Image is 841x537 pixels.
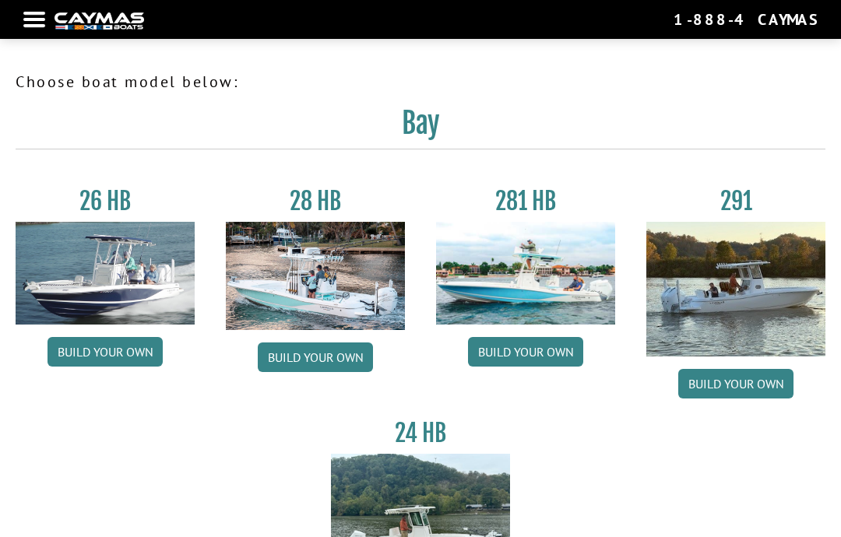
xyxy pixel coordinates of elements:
[646,222,825,356] img: 291_Thumbnail.jpg
[226,222,405,330] img: 28_hb_thumbnail_for_caymas_connect.jpg
[436,222,615,325] img: 28-hb-twin.jpg
[16,106,825,149] h2: Bay
[48,337,163,367] a: Build your own
[16,187,195,216] h3: 26 HB
[258,342,373,372] a: Build your own
[468,337,583,367] a: Build your own
[16,222,195,325] img: 26_new_photo_resized.jpg
[331,419,510,447] h3: 24 HB
[226,187,405,216] h3: 28 HB
[55,12,144,29] img: white-logo-c9c8dbefe5ff5ceceb0f0178aa75bf4bb51f6bca0971e226c86eb53dfe498488.png
[674,9,818,30] div: 1-888-4CAYMAS
[678,369,793,398] a: Build your own
[646,187,825,216] h3: 291
[16,70,825,93] p: Choose boat model below:
[436,187,615,216] h3: 281 HB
